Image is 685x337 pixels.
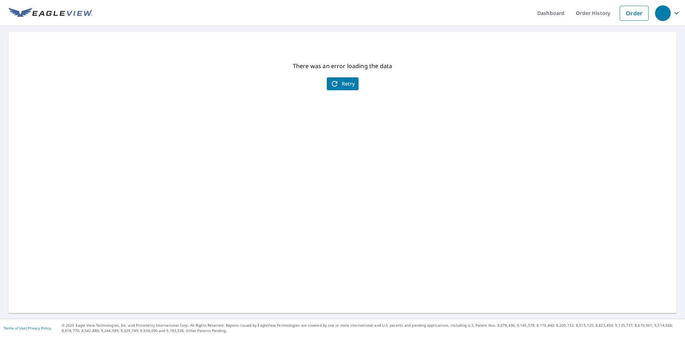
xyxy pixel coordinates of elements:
[28,326,51,331] a: Privacy Policy
[620,6,649,21] a: Order
[62,323,681,333] p: © 2025 Eagle View Technologies, Inc. and Pictometry International Corp. All Rights Reserved. Repo...
[293,62,392,70] p: There was an error loading the data
[9,8,93,19] img: EV Logo
[327,77,359,90] button: Retry
[4,326,26,331] a: Terms of Use
[330,80,355,88] span: Retry
[4,326,51,330] p: |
